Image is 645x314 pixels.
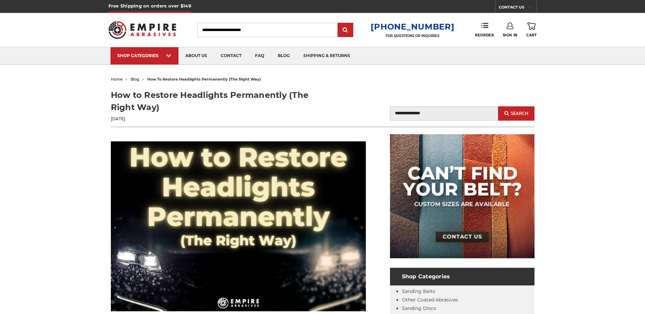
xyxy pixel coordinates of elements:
a: shipping & returns [296,47,357,65]
a: blog [131,77,139,82]
a: Cart [526,22,537,37]
a: CONTACT US [499,3,537,13]
a: Reorder [475,22,494,37]
span: Sign In [503,33,517,37]
div: SHOP CATEGORIES [117,53,172,58]
span: Search [511,111,528,116]
button: Search [498,106,534,121]
a: Sanding Belts [402,288,435,294]
a: faq [248,47,271,65]
img: promo banner for custom belts. [390,134,534,258]
span: how to restore headlights permanently (the right way) [147,77,261,82]
input: Submit [339,23,352,37]
a: home [111,77,123,82]
h1: How to Restore Headlights Permanently (The Right Way) [111,89,323,114]
span: Cart [526,33,537,37]
a: contact [214,47,248,65]
a: [PHONE_NUMBER] [371,22,454,32]
a: Sanding Discs [402,305,436,311]
h4: Shop Categories [390,268,534,285]
p: [DATE] [111,116,323,122]
img: DIY How to restore headlights permanently the right way [111,141,366,311]
img: Empire Abrasives [108,17,176,43]
p: FOR QUESTIONS OR INQUIRIES [371,34,454,38]
a: Other Coated Abrasives [402,297,458,303]
span: Reorder [475,33,494,37]
a: about us [179,47,214,65]
a: blog [271,47,296,65]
